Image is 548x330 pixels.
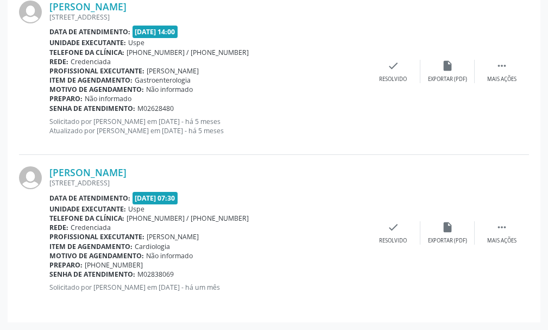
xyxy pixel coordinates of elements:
[135,242,170,251] span: Cardiologia
[49,66,144,76] b: Profissional executante:
[128,38,144,47] span: Uspe
[49,194,130,203] b: Data de atendimento:
[146,85,193,94] span: Não informado
[442,221,453,233] i: insert_drive_file
[49,223,68,232] b: Rede:
[85,260,143,270] span: [PHONE_NUMBER]
[147,66,199,76] span: [PERSON_NAME]
[146,251,193,260] span: Não informado
[127,214,249,223] span: [PHONE_NUMBER] / [PHONE_NUMBER]
[379,237,407,245] div: Resolvido
[135,76,191,85] span: Gastroenterologia
[85,94,131,103] span: Não informado
[71,57,111,66] span: Credenciada
[49,251,144,260] b: Motivo de agendamento:
[49,76,133,85] b: Item de agendamento:
[387,60,399,72] i: check
[49,13,366,22] div: [STREET_ADDRESS]
[428,237,467,245] div: Exportar (PDF)
[49,57,68,66] b: Rede:
[496,221,508,233] i: 
[49,85,144,94] b: Motivo de agendamento:
[487,237,516,245] div: Mais ações
[19,166,42,189] img: img
[128,204,144,214] span: Uspe
[428,76,467,83] div: Exportar (PDF)
[487,76,516,83] div: Mais ações
[49,166,127,178] a: [PERSON_NAME]
[71,223,111,232] span: Credenciada
[49,214,124,223] b: Telefone da clínica:
[49,117,366,135] p: Solicitado por [PERSON_NAME] em [DATE] - há 5 meses Atualizado por [PERSON_NAME] em [DATE] - há 5...
[133,192,178,204] span: [DATE] 07:30
[387,221,399,233] i: check
[442,60,453,72] i: insert_drive_file
[49,27,130,36] b: Data de atendimento:
[49,104,135,113] b: Senha de atendimento:
[127,48,249,57] span: [PHONE_NUMBER] / [PHONE_NUMBER]
[49,260,83,270] b: Preparo:
[496,60,508,72] i: 
[49,48,124,57] b: Telefone da clínica:
[49,232,144,241] b: Profissional executante:
[133,26,178,38] span: [DATE] 14:00
[379,76,407,83] div: Resolvido
[49,283,366,292] p: Solicitado por [PERSON_NAME] em [DATE] - há um mês
[49,38,126,47] b: Unidade executante:
[147,232,199,241] span: [PERSON_NAME]
[49,242,133,251] b: Item de agendamento:
[49,178,366,188] div: [STREET_ADDRESS]
[137,270,174,279] span: M02838069
[137,104,174,113] span: M02628480
[49,94,83,103] b: Preparo:
[49,270,135,279] b: Senha de atendimento:
[19,1,42,23] img: img
[49,1,127,13] a: [PERSON_NAME]
[49,204,126,214] b: Unidade executante:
